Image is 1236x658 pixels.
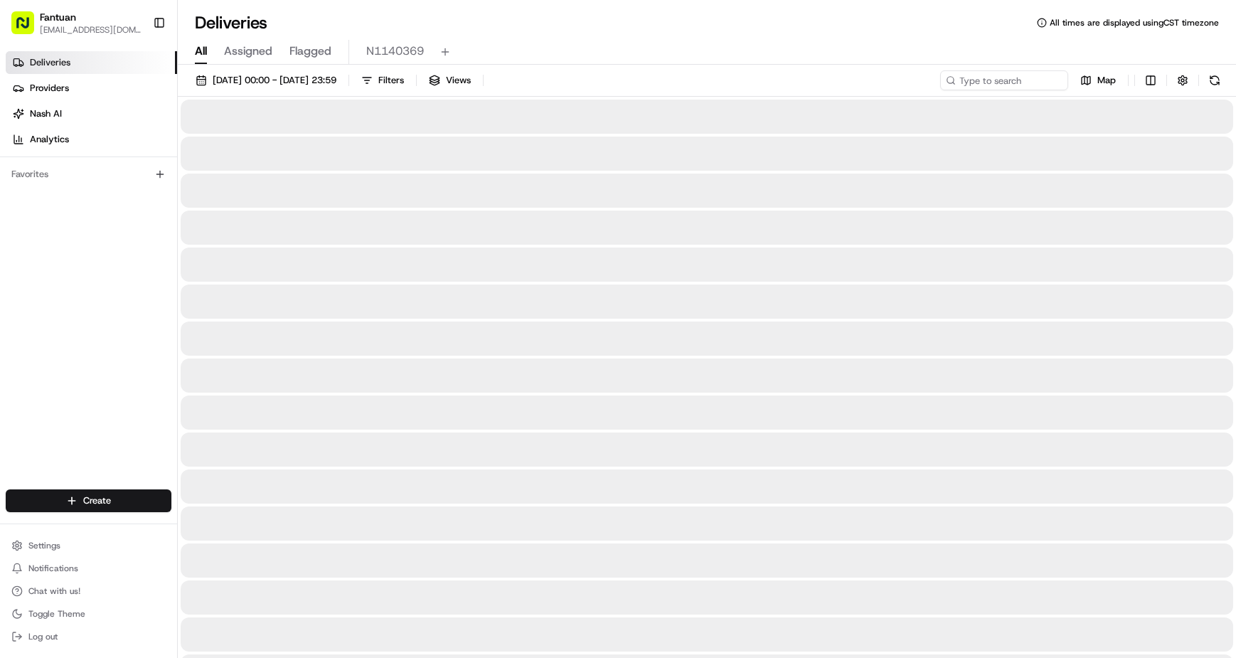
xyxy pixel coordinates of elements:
[1050,17,1219,28] span: All times are displayed using CST timezone
[6,536,171,556] button: Settings
[28,540,60,551] span: Settings
[446,74,471,87] span: Views
[40,24,142,36] button: [EMAIL_ADDRESS][DOMAIN_NAME]
[1205,70,1225,90] button: Refresh
[6,627,171,647] button: Log out
[30,133,69,146] span: Analytics
[6,163,171,186] div: Favorites
[378,74,404,87] span: Filters
[1097,74,1116,87] span: Map
[6,102,177,125] a: Nash AI
[30,107,62,120] span: Nash AI
[6,6,147,40] button: Fantuan[EMAIL_ADDRESS][DOMAIN_NAME]
[6,489,171,512] button: Create
[28,608,85,620] span: Toggle Theme
[940,70,1068,90] input: Type to search
[30,56,70,69] span: Deliveries
[213,74,336,87] span: [DATE] 00:00 - [DATE] 23:59
[28,585,80,597] span: Chat with us!
[6,77,177,100] a: Providers
[40,10,76,24] button: Fantuan
[422,70,477,90] button: Views
[6,581,171,601] button: Chat with us!
[189,70,343,90] button: [DATE] 00:00 - [DATE] 23:59
[6,604,171,624] button: Toggle Theme
[6,128,177,151] a: Analytics
[366,43,424,60] span: N1140369
[83,494,111,507] span: Create
[1074,70,1122,90] button: Map
[6,51,177,74] a: Deliveries
[30,82,69,95] span: Providers
[355,70,410,90] button: Filters
[195,43,207,60] span: All
[289,43,331,60] span: Flagged
[195,11,267,34] h1: Deliveries
[224,43,272,60] span: Assigned
[28,631,58,642] span: Log out
[28,563,78,574] span: Notifications
[6,558,171,578] button: Notifications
